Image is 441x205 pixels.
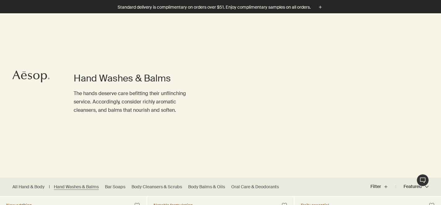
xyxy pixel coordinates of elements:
a: Body Cleansers & Scrubs [132,184,182,190]
a: Hand Washes & Balms [54,184,99,190]
a: Aesop [11,69,51,86]
a: Bar Soaps [105,184,125,190]
p: Standard delivery is complimentary on orders over $51. Enjoy complimentary samples on all orders. [118,4,311,11]
h1: Hand Washes & Balms [74,72,196,85]
button: Featured [396,179,429,194]
svg: Aesop [12,70,50,83]
button: Standard delivery is complimentary on orders over $51. Enjoy complimentary samples on all orders. [118,4,324,11]
button: Live Assistance [417,174,429,186]
a: Oral Care & Deodorants [231,184,279,190]
a: All Hand & Body [12,184,45,190]
p: The hands deserve care befitting their unflinching service. Accordingly, consider richly aromatic... [74,89,196,115]
button: Filter [370,179,396,194]
a: Body Balms & Oils [188,184,225,190]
